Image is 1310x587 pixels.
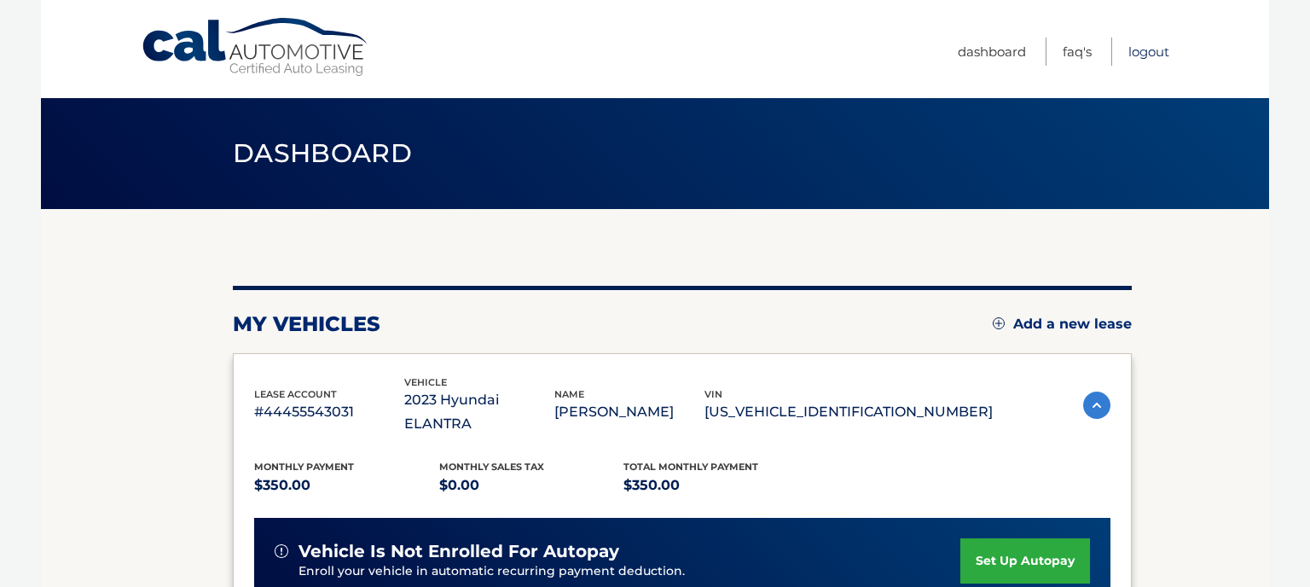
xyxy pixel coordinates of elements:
[1128,38,1169,66] a: Logout
[254,461,354,473] span: Monthly Payment
[704,388,722,400] span: vin
[254,388,337,400] span: lease account
[993,316,1132,333] a: Add a new lease
[704,400,993,424] p: [US_VEHICLE_IDENTIFICATION_NUMBER]
[254,474,439,497] p: $350.00
[275,544,288,558] img: alert-white.svg
[1063,38,1092,66] a: FAQ's
[623,474,809,497] p: $350.00
[404,388,554,436] p: 2023 Hyundai ELANTRA
[960,538,1090,584] a: set up autopay
[623,461,758,473] span: Total Monthly Payment
[439,461,544,473] span: Monthly sales Tax
[299,541,619,562] span: vehicle is not enrolled for autopay
[254,400,404,424] p: #44455543031
[439,474,624,497] p: $0.00
[554,400,704,424] p: [PERSON_NAME]
[404,376,447,388] span: vehicle
[958,38,1026,66] a: Dashboard
[299,562,960,581] p: Enroll your vehicle in automatic recurring payment deduction.
[233,311,380,337] h2: my vehicles
[141,17,371,78] a: Cal Automotive
[1083,392,1110,419] img: accordion-active.svg
[554,388,584,400] span: name
[233,137,412,169] span: Dashboard
[993,317,1005,329] img: add.svg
